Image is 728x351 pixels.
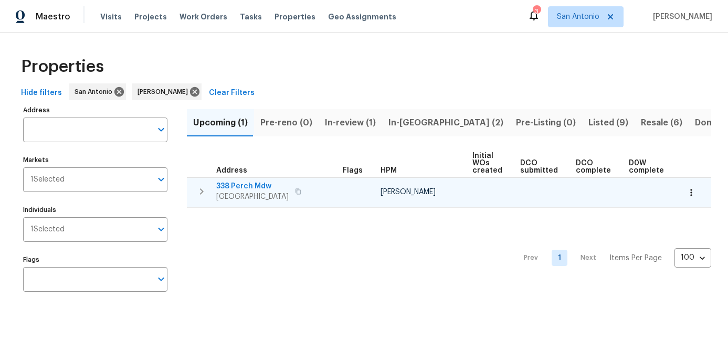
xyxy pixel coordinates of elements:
[674,244,711,271] div: 100
[381,167,397,174] span: HPM
[21,61,104,72] span: Properties
[100,12,122,22] span: Visits
[472,152,502,174] span: Initial WOs created
[649,12,712,22] span: [PERSON_NAME]
[193,115,248,130] span: Upcoming (1)
[36,12,70,22] span: Maestro
[138,87,192,97] span: [PERSON_NAME]
[240,13,262,20] span: Tasks
[216,181,289,192] span: 338 Perch Mdw
[154,172,168,187] button: Open
[328,12,396,22] span: Geo Assignments
[216,192,289,202] span: [GEOGRAPHIC_DATA]
[134,12,167,22] span: Projects
[21,87,62,100] span: Hide filters
[154,122,168,137] button: Open
[23,257,167,263] label: Flags
[209,87,255,100] span: Clear Filters
[17,83,66,103] button: Hide filters
[576,159,611,174] span: DCO complete
[516,115,576,130] span: Pre-Listing (0)
[30,225,65,234] span: 1 Selected
[552,250,567,266] a: Goto page 1
[30,175,65,184] span: 1 Selected
[514,214,711,302] nav: Pagination Navigation
[533,6,540,17] div: 3
[154,272,168,286] button: Open
[23,157,167,163] label: Markets
[132,83,202,100] div: [PERSON_NAME]
[520,159,558,174] span: DCO submitted
[260,115,312,130] span: Pre-reno (0)
[629,159,664,174] span: D0W complete
[275,12,315,22] span: Properties
[75,87,117,97] span: San Antonio
[154,222,168,237] button: Open
[23,107,167,113] label: Address
[343,167,363,174] span: Flags
[180,12,227,22] span: Work Orders
[641,115,682,130] span: Resale (6)
[325,115,376,130] span: In-review (1)
[69,83,126,100] div: San Antonio
[216,167,247,174] span: Address
[381,188,436,196] span: [PERSON_NAME]
[388,115,503,130] span: In-[GEOGRAPHIC_DATA] (2)
[588,115,628,130] span: Listed (9)
[23,207,167,213] label: Individuals
[205,83,259,103] button: Clear Filters
[557,12,599,22] span: San Antonio
[609,253,662,263] p: Items Per Page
